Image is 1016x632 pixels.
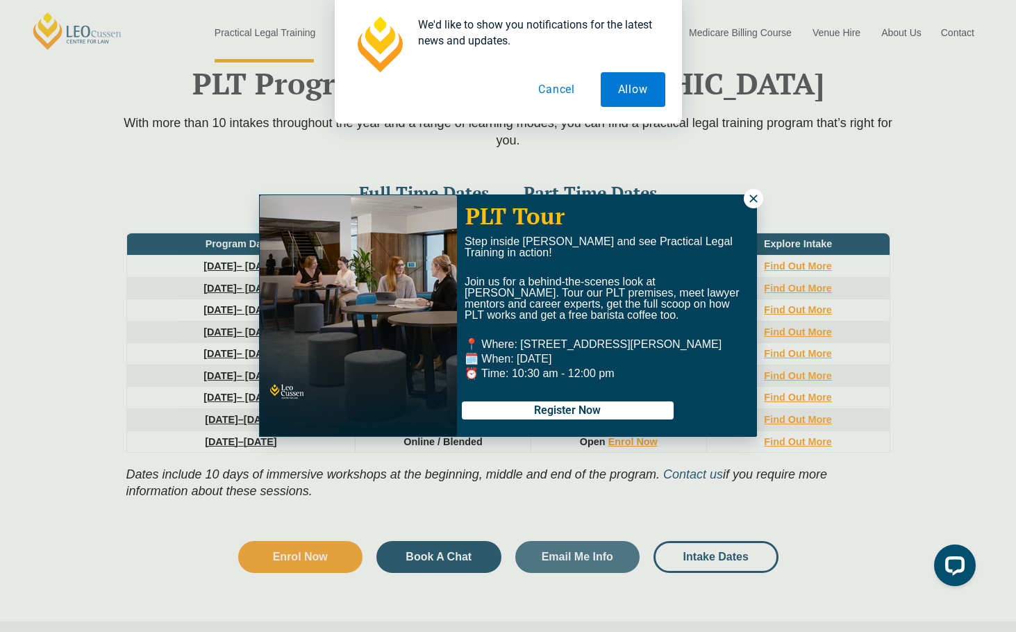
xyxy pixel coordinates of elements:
[351,17,407,72] img: notification icon
[465,276,740,321] span: Join us for a behind-the-scenes look at [PERSON_NAME]. Tour our PLT premises, meet lawyer mentors...
[465,338,722,350] span: 📍 Where: [STREET_ADDRESS][PERSON_NAME]
[462,401,674,419] button: Register Now
[407,17,665,49] div: We'd like to show you notifications for the latest news and updates.
[521,72,592,107] button: Cancel
[465,367,615,379] span: ⏰ Time: 10:30 am - 12:00 pm
[260,195,457,436] img: students at tables talking to each other
[465,235,733,258] span: Step inside [PERSON_NAME] and see Practical Legal Training in action!
[923,539,981,597] iframe: LiveChat chat widget
[465,201,565,231] span: PLT Tour
[465,353,552,365] span: 🗓️ When: [DATE]
[601,72,665,107] button: Allow
[744,189,763,208] button: Close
